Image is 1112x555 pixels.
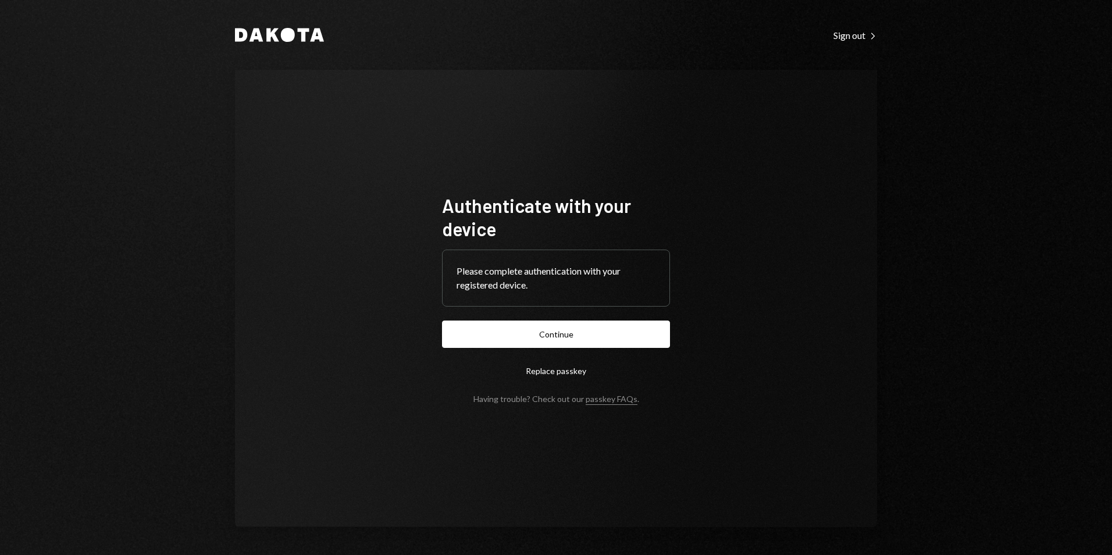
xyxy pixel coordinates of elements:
[833,29,877,41] a: Sign out
[833,30,877,41] div: Sign out
[457,264,655,292] div: Please complete authentication with your registered device.
[442,321,670,348] button: Continue
[473,394,639,404] div: Having trouble? Check out our .
[442,357,670,385] button: Replace passkey
[586,394,637,405] a: passkey FAQs
[442,194,670,240] h1: Authenticate with your device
